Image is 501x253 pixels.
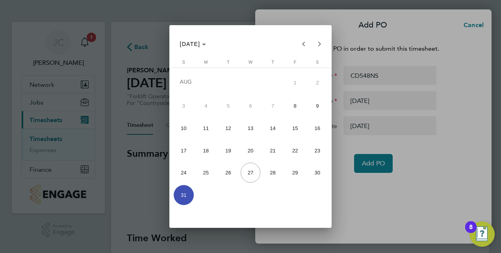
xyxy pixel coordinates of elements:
span: 3 [174,96,194,116]
span: 21 [263,141,283,161]
span: 14 [263,118,283,138]
span: S [316,60,319,64]
button: August 21, 2025 [262,139,284,162]
span: 9 [307,96,327,116]
button: August 9, 2025 [306,95,328,117]
span: 5 [218,96,238,116]
button: August 13, 2025 [239,117,262,139]
span: 24 [174,163,194,183]
button: August 10, 2025 [173,117,195,139]
span: T [227,60,230,64]
span: 16 [307,118,327,138]
button: August 15, 2025 [284,117,306,139]
button: August 30, 2025 [306,161,328,184]
button: Choose month and year [177,37,210,51]
span: 11 [196,118,216,138]
span: 17 [174,141,194,161]
button: Previous month [296,36,312,52]
button: August 7, 2025 [262,95,284,117]
button: August 28, 2025 [262,161,284,184]
span: 1 [285,72,305,93]
button: August 27, 2025 [239,161,262,184]
span: 22 [285,141,305,161]
span: 6 [241,96,261,116]
span: 13 [241,118,261,138]
span: 15 [285,118,305,138]
button: August 24, 2025 [173,161,195,184]
button: August 29, 2025 [284,161,306,184]
span: [DATE] [180,41,200,47]
button: August 17, 2025 [173,139,195,162]
span: 20 [241,141,261,161]
button: August 8, 2025 [284,95,306,117]
button: August 20, 2025 [239,139,262,162]
span: 29 [285,163,305,183]
button: August 12, 2025 [217,117,239,139]
td: AUG [173,71,284,95]
span: 25 [196,163,216,183]
button: August 6, 2025 [239,95,262,117]
span: 23 [307,141,327,161]
button: August 14, 2025 [262,117,284,139]
span: M [204,60,208,64]
button: August 4, 2025 [195,95,217,117]
span: 27 [241,163,261,183]
span: 31 [174,185,194,205]
button: August 22, 2025 [284,139,306,162]
span: 4 [196,96,216,116]
button: August 11, 2025 [195,117,217,139]
button: August 19, 2025 [217,139,239,162]
span: 2 [307,72,327,93]
button: August 1, 2025 [284,71,306,95]
button: August 2, 2025 [306,71,328,95]
span: 12 [218,118,238,138]
span: S [182,60,185,64]
button: August 3, 2025 [173,95,195,117]
button: August 16, 2025 [306,117,328,139]
button: August 31, 2025 [173,184,195,206]
button: Next month [312,36,327,52]
button: August 26, 2025 [217,161,239,184]
button: Open Resource Center, 8 new notifications [469,222,495,247]
span: 7 [263,96,283,116]
span: 30 [307,163,327,183]
button: August 23, 2025 [306,139,328,162]
span: 26 [218,163,238,183]
div: 8 [469,227,473,237]
span: 8 [285,96,305,116]
button: August 18, 2025 [195,139,217,162]
button: August 5, 2025 [217,95,239,117]
span: T [271,60,274,64]
button: August 25, 2025 [195,161,217,184]
span: 19 [218,141,238,161]
span: 10 [174,118,194,138]
span: F [294,60,297,64]
span: 28 [263,163,283,183]
span: W [249,60,252,64]
span: 18 [196,141,216,161]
